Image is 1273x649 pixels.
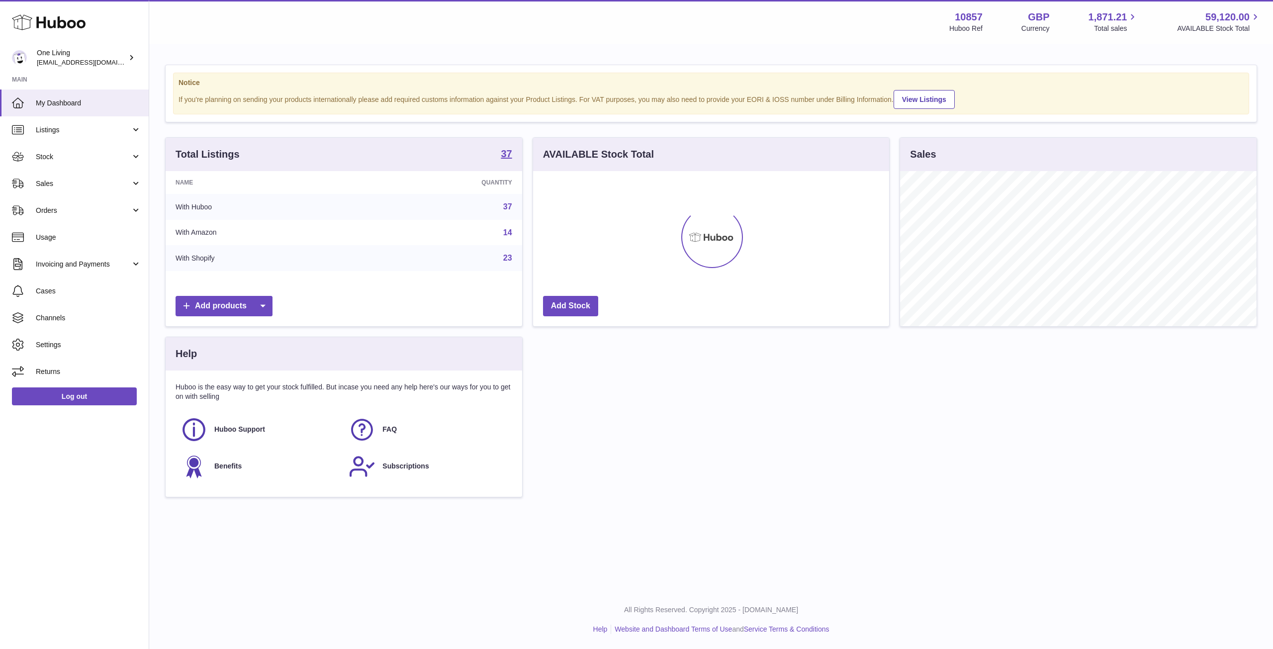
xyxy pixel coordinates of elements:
span: My Dashboard [36,98,141,108]
span: Invoicing and Payments [36,260,131,269]
a: FAQ [349,416,507,443]
h3: Total Listings [176,148,240,161]
div: One Living [37,48,126,67]
span: [EMAIL_ADDRESS][DOMAIN_NAME] [37,58,146,66]
span: Sales [36,179,131,188]
a: Subscriptions [349,453,507,480]
span: Settings [36,340,141,350]
p: All Rights Reserved. Copyright 2025 - [DOMAIN_NAME] [157,605,1265,615]
strong: GBP [1028,10,1049,24]
a: 59,120.00 AVAILABLE Stock Total [1177,10,1261,33]
li: and [611,625,829,634]
a: Add products [176,296,273,316]
h3: Help [176,347,197,361]
span: Returns [36,367,141,376]
a: Benefits [181,453,339,480]
a: Huboo Support [181,416,339,443]
a: Add Stock [543,296,598,316]
span: FAQ [382,425,397,434]
span: AVAILABLE Stock Total [1177,24,1261,33]
strong: 10857 [955,10,983,24]
span: Benefits [214,462,242,471]
a: 14 [503,228,512,237]
td: With Huboo [166,194,361,220]
div: If you're planning on sending your products internationally please add required customs informati... [179,89,1244,109]
a: 1,871.21 Total sales [1089,10,1139,33]
span: Total sales [1094,24,1138,33]
span: Huboo Support [214,425,265,434]
strong: Notice [179,78,1244,88]
a: 23 [503,254,512,262]
p: Huboo is the easy way to get your stock fulfilled. But incase you need any help here's our ways f... [176,382,512,401]
span: Stock [36,152,131,162]
img: ben@oneliving.com [12,50,27,65]
span: Listings [36,125,131,135]
a: View Listings [894,90,955,109]
span: 59,120.00 [1205,10,1250,24]
span: Channels [36,313,141,323]
span: Subscriptions [382,462,429,471]
strong: 37 [501,149,512,159]
td: With Shopify [166,245,361,271]
a: Help [593,625,608,633]
span: 1,871.21 [1089,10,1127,24]
div: Huboo Ref [949,24,983,33]
span: Orders [36,206,131,215]
div: Currency [1021,24,1050,33]
a: Log out [12,387,137,405]
a: 37 [501,149,512,161]
a: 37 [503,202,512,211]
th: Quantity [361,171,522,194]
a: Website and Dashboard Terms of Use [615,625,732,633]
span: Cases [36,286,141,296]
h3: Sales [910,148,936,161]
td: With Amazon [166,220,361,246]
a: Service Terms & Conditions [744,625,829,633]
th: Name [166,171,361,194]
h3: AVAILABLE Stock Total [543,148,654,161]
span: Usage [36,233,141,242]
